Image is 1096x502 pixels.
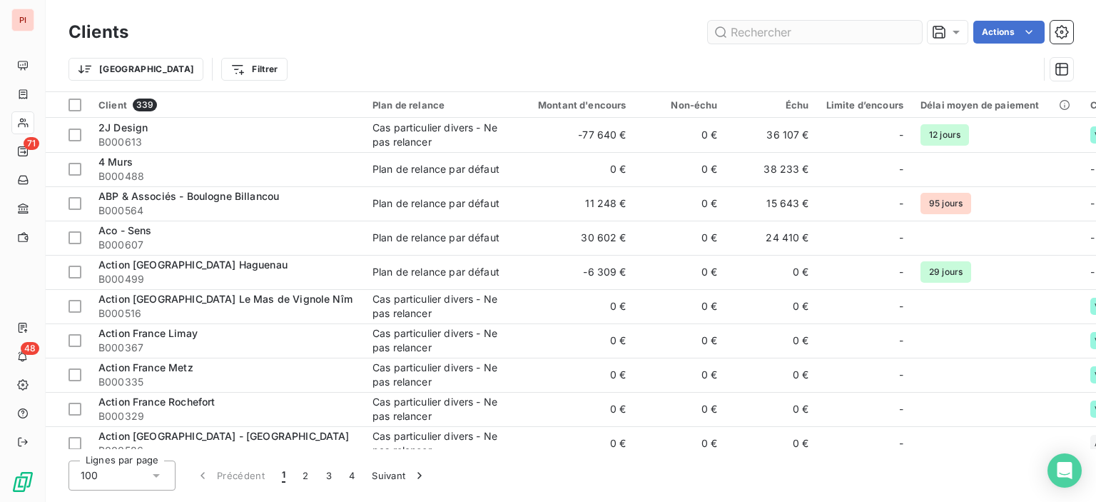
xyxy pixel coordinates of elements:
[98,327,198,339] span: Action France Limay
[899,333,903,348] span: -
[133,99,157,111] span: 339
[635,289,726,323] td: 0 €
[318,461,340,491] button: 3
[98,204,355,218] span: B000564
[1090,266,1095,278] span: -
[221,58,287,81] button: Filtrer
[635,358,726,392] td: 0 €
[899,436,903,451] span: -
[372,162,499,176] div: Plan de relance par défaut
[899,299,903,313] span: -
[512,255,635,289] td: -6 309 €
[726,323,818,358] td: 0 €
[98,293,352,305] span: Action [GEOGRAPHIC_DATA] Le Mas de Vignole Nîm
[635,426,726,461] td: 0 €
[98,272,355,286] span: B000499
[644,99,718,111] div: Non-échu
[98,361,193,373] span: Action France Metz
[372,395,504,423] div: Cas particulier divers - Ne pas relancer
[521,99,626,111] div: Montant d'encours
[899,162,903,176] span: -
[1090,197,1095,209] span: -
[512,392,635,426] td: 0 €
[512,358,635,392] td: 0 €
[512,289,635,323] td: 0 €
[512,221,635,255] td: 30 602 €
[98,258,288,271] span: Action [GEOGRAPHIC_DATA] Haguenau
[920,99,1073,111] div: Délai moyen de paiement
[726,221,818,255] td: 24 410 €
[372,196,499,211] div: Plan de relance par défaut
[363,461,435,491] button: Suivant
[512,186,635,221] td: 11 248 €
[98,341,355,355] span: B000367
[372,361,504,389] div: Cas particulier divers - Ne pas relancer
[899,196,903,211] span: -
[635,255,726,289] td: 0 €
[735,99,809,111] div: Échu
[98,375,355,389] span: B000335
[635,392,726,426] td: 0 €
[512,426,635,461] td: 0 €
[98,135,355,149] span: B000613
[98,224,152,236] span: Aco - Sens
[98,99,127,111] span: Client
[826,99,903,111] div: Limite d’encours
[973,21,1045,44] button: Actions
[372,326,504,355] div: Cas particulier divers - Ne pas relancer
[11,471,34,493] img: Logo LeanPay
[635,186,726,221] td: 0 €
[81,468,98,483] span: 100
[726,289,818,323] td: 0 €
[98,238,355,252] span: B000607
[187,461,273,491] button: Précédent
[11,9,34,31] div: PI
[1047,453,1082,488] div: Open Intercom Messenger
[512,118,635,152] td: -77 640 €
[98,156,133,168] span: 4 Murs
[920,261,971,283] span: 29 jours
[708,21,922,44] input: Rechercher
[24,137,39,150] span: 71
[372,231,499,245] div: Plan de relance par défaut
[68,58,203,81] button: [GEOGRAPHIC_DATA]
[635,221,726,255] td: 0 €
[98,396,215,408] span: Action France Rochefort
[920,193,971,214] span: 95 jours
[372,99,504,111] div: Plan de relance
[1090,231,1095,244] span: -
[98,169,355,184] span: B000488
[98,443,355,458] span: B000586
[98,430,350,442] span: Action [GEOGRAPHIC_DATA] - [GEOGRAPHIC_DATA]
[726,358,818,392] td: 0 €
[899,402,903,416] span: -
[340,461,363,491] button: 4
[920,124,969,146] span: 12 jours
[899,368,903,382] span: -
[21,342,39,355] span: 48
[512,152,635,186] td: 0 €
[726,255,818,289] td: 0 €
[512,323,635,358] td: 0 €
[899,231,903,245] span: -
[98,409,355,423] span: B000329
[372,429,504,458] div: Cas particulier divers - Ne pas relancer
[899,128,903,142] span: -
[1090,163,1095,175] span: -
[372,265,499,279] div: Plan de relance par défaut
[98,306,355,321] span: B000516
[98,121,148,134] span: 2J Design
[726,426,818,461] td: 0 €
[294,461,317,491] button: 2
[726,186,818,221] td: 15 643 €
[635,118,726,152] td: 0 €
[68,19,128,45] h3: Clients
[98,190,279,202] span: ABP & Associés - Boulogne Billancou
[273,461,294,491] button: 1
[899,265,903,279] span: -
[282,468,285,483] span: 1
[726,152,818,186] td: 38 233 €
[726,118,818,152] td: 36 107 €
[372,292,504,321] div: Cas particulier divers - Ne pas relancer
[635,152,726,186] td: 0 €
